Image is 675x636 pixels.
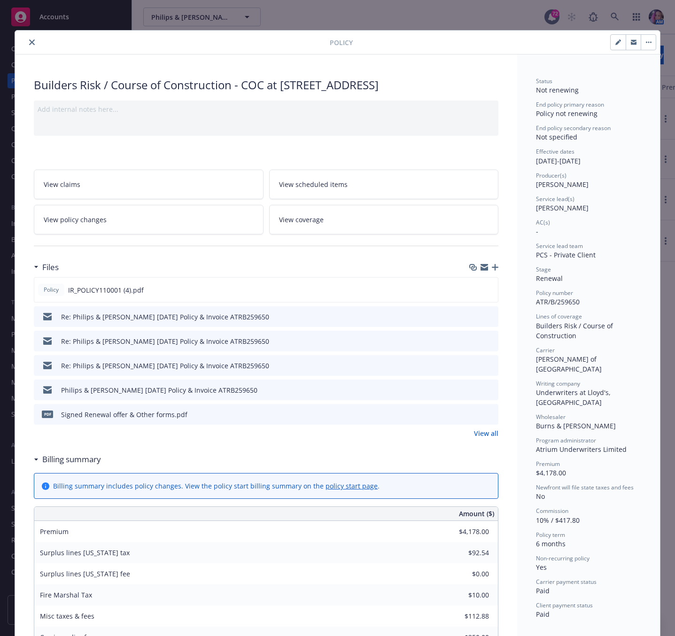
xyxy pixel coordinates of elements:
span: Carrier payment status [536,578,597,586]
a: policy start page [326,481,378,490]
span: View claims [44,179,80,189]
button: download file [471,361,479,371]
span: PCS - Private Client [536,250,596,259]
span: 6 months [536,539,566,548]
input: 0.00 [434,567,495,581]
span: IR_POLICY110001 (4).pdf [68,285,144,295]
span: Newfront will file state taxes and fees [536,483,634,491]
button: download file [471,312,479,322]
span: Policy [42,286,61,294]
span: View scheduled items [279,179,348,189]
span: Writing company [536,380,580,388]
div: Builders Risk / Course of Construction - COC at [STREET_ADDRESS] [34,77,498,93]
a: View all [474,428,498,438]
span: Lines of coverage [536,312,582,320]
span: Premium [536,460,560,468]
a: View coverage [269,205,499,234]
div: [DATE] - [DATE] [536,147,641,165]
span: Policy term [536,531,565,539]
button: preview file [486,285,494,295]
span: pdf [42,411,53,418]
div: Add internal notes here... [38,104,495,114]
div: Files [34,261,59,273]
span: [PERSON_NAME] [536,203,589,212]
span: Paid [536,586,550,595]
span: Not specified [536,132,577,141]
div: Signed Renewal offer & Other forms.pdf [61,410,187,419]
span: Effective dates [536,147,574,155]
button: preview file [486,312,495,322]
span: Yes [536,563,547,572]
div: Re: Philips & [PERSON_NAME] [DATE] Policy & Invoice ATRB259650 [61,336,269,346]
span: View coverage [279,215,324,225]
span: Policy [330,38,353,47]
button: preview file [486,361,495,371]
span: Surplus lines [US_STATE] fee [40,569,130,578]
span: End policy primary reason [536,101,604,109]
div: Re: Philips & [PERSON_NAME] [DATE] Policy & Invoice ATRB259650 [61,312,269,322]
span: [PERSON_NAME] of [GEOGRAPHIC_DATA] [536,355,602,373]
div: Builders Risk / Course of Construction [536,321,641,341]
span: Amount ($) [459,509,494,519]
span: Underwriters at Lloyd's, [GEOGRAPHIC_DATA] [536,388,613,407]
h3: Files [42,261,59,273]
span: Policy not renewing [536,109,597,118]
span: Carrier [536,346,555,354]
span: Service lead team [536,242,583,250]
a: View policy changes [34,205,264,234]
span: Stage [536,265,551,273]
div: Re: Philips & [PERSON_NAME] [DATE] Policy & Invoice ATRB259650 [61,361,269,371]
span: Program administrator [536,436,596,444]
span: Commission [536,507,568,515]
span: Wholesaler [536,413,566,421]
span: AC(s) [536,218,550,226]
span: Fire Marshal Tax [40,590,92,599]
span: Paid [536,610,550,619]
button: download file [471,410,479,419]
span: Premium [40,527,69,536]
button: download file [471,285,478,295]
input: 0.00 [434,588,495,602]
div: Billing summary includes policy changes. View the policy start billing summary on the . [53,481,380,491]
div: Philips & [PERSON_NAME] [DATE] Policy & Invoice ATRB259650 [61,385,257,395]
button: download file [471,336,479,346]
span: - [536,227,538,236]
a: View claims [34,170,264,199]
span: Misc taxes & fees [40,612,94,620]
span: No [536,492,545,501]
button: preview file [486,385,495,395]
span: Client payment status [536,601,593,609]
div: Billing summary [34,453,101,465]
span: Not renewing [536,85,579,94]
button: preview file [486,410,495,419]
span: Atrium Underwriters Limited [536,445,627,454]
span: Producer(s) [536,171,566,179]
h3: Billing summary [42,453,101,465]
a: View scheduled items [269,170,499,199]
span: Surplus lines [US_STATE] tax [40,548,130,557]
input: 0.00 [434,525,495,539]
button: download file [471,385,479,395]
span: View policy changes [44,215,107,225]
span: 10% / $417.80 [536,516,580,525]
span: Status [536,77,552,85]
span: Policy number [536,289,573,297]
span: Service lead(s) [536,195,574,203]
span: End policy secondary reason [536,124,611,132]
span: [PERSON_NAME] [536,180,589,189]
input: 0.00 [434,546,495,560]
span: Burns & [PERSON_NAME] [536,421,616,430]
span: $4,178.00 [536,468,566,477]
span: ATR/B/259650 [536,297,580,306]
input: 0.00 [434,609,495,623]
span: Renewal [536,274,563,283]
span: Non-recurring policy [536,554,590,562]
button: close [26,37,38,48]
button: preview file [486,336,495,346]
